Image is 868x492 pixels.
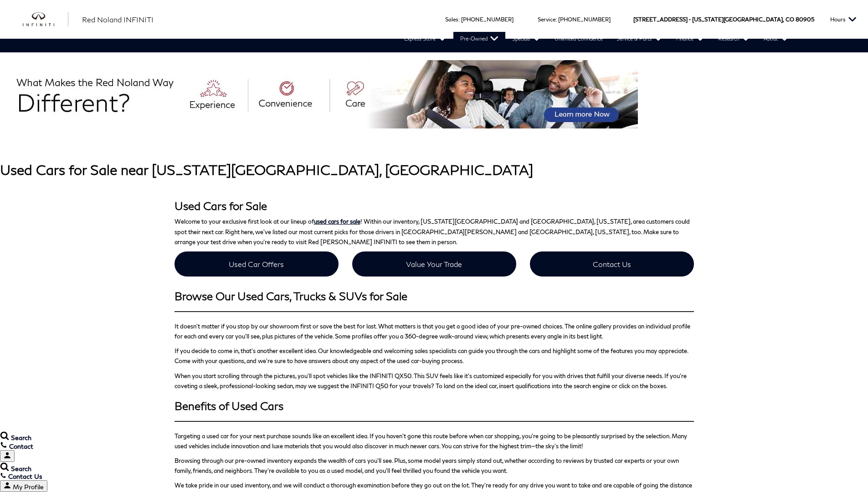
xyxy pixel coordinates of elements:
strong: Browse Our Used Cars, Trucks & SUVs for Sale [175,289,407,302]
span: : [555,16,557,23]
span: My Profile [13,483,44,491]
a: Red Noland INFINITI [82,14,154,25]
a: Research [711,32,757,46]
a: Unlimited Confidence [548,32,610,46]
img: INFINITI [23,12,68,27]
a: [PHONE_NUMBER] [461,16,514,23]
p: If you decide to come in, that’s another excellent idea. Our knowledgeable and welcoming sales sp... [175,346,694,366]
a: infiniti [23,12,68,27]
span: Search [11,465,31,472]
a: Used Car Offers [175,251,339,277]
strong: Benefits of Used Cars [175,399,283,412]
a: [STREET_ADDRESS] • [US_STATE][GEOGRAPHIC_DATA], CO 80905 [633,16,814,23]
p: Welcome to your exclusive first look at our lineup of ! Within our inventory, [US_STATE][GEOGRAPH... [175,216,694,246]
span: Search [11,434,31,441]
a: Service & Parts [610,32,669,46]
a: [PHONE_NUMBER] [558,16,611,23]
strong: Used Cars for Sale [175,199,267,212]
span: Service [538,16,555,23]
span: Red Noland INFINITI [82,15,154,24]
a: Contact Us [530,251,694,277]
a: Value Your Trade [352,251,516,277]
span: : [458,16,460,23]
span: Sales [445,16,458,23]
span: Contact Us [8,472,42,480]
a: Specials [505,32,548,46]
a: Pre-Owned [453,32,505,46]
p: When you start scrolling through the pictures, you’ll spot vehicles like the INFINITI QX50. This ... [175,371,694,391]
nav: Main Navigation [82,32,796,59]
a: used cars for sale [314,218,360,225]
p: It doesn’t matter if you stop by our showroom first or save the best for last. What matters is th... [175,321,694,341]
a: Finance [669,32,711,46]
a: About [757,32,796,46]
a: Express Store [397,32,453,46]
span: Contact [9,442,33,450]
